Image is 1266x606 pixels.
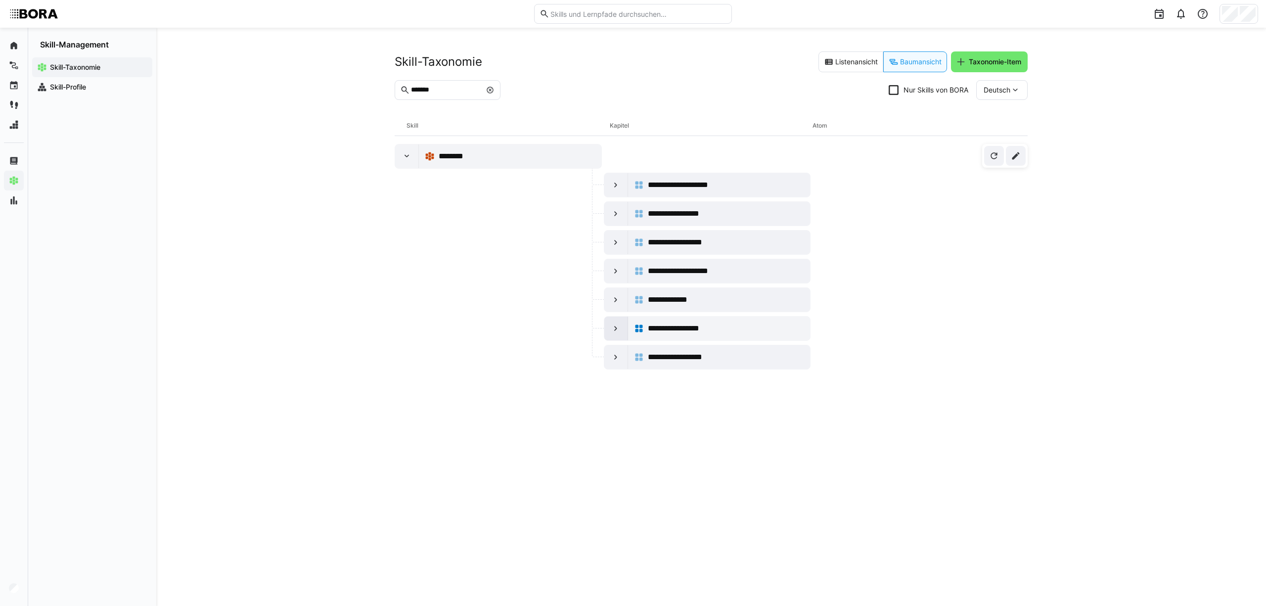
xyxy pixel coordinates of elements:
span: Taxonomie-Item [967,57,1023,67]
div: Kapitel [610,116,813,136]
eds-button-option: Baumansicht [883,51,947,72]
eds-checkbox: Nur Skills von BORA [889,85,968,95]
h2: Skill-Taxonomie [395,54,482,69]
div: Atom [813,116,1016,136]
input: Skills und Lernpfade durchsuchen… [549,9,726,18]
div: Skill [407,116,610,136]
button: Taxonomie-Item [951,51,1028,72]
eds-button-option: Listenansicht [818,51,883,72]
span: Deutsch [984,85,1010,95]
